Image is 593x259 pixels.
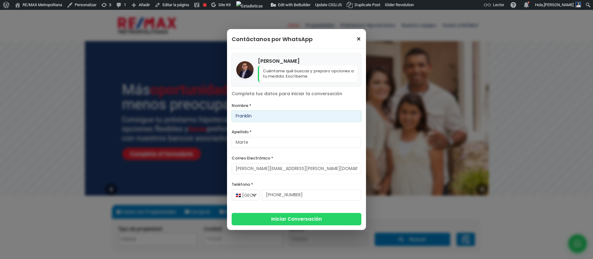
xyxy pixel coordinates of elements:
button: Iniciar Conversación [232,213,361,225]
label: Nombre * [232,102,361,109]
label: Correo Electrónico * [232,154,361,162]
span: Slider Revolution [385,2,414,7]
span: [PERSON_NAME] [544,2,574,7]
p: Cuéntame qué buscas y preparo opciones a tu medida. Escríbeme. [258,66,357,82]
label: Apellido * [232,128,361,136]
label: Teléfono * [232,180,361,188]
p: Completa tus datos para iniciar la conversación [232,91,361,97]
span: Site Kit [218,2,231,7]
img: Visitas de 48 horas. Haz clic para ver más estadísticas del sitio. [236,1,263,11]
h4: [PERSON_NAME] [258,57,357,65]
span: × [356,36,361,43]
h3: Contáctanos por WhatsApp [232,34,313,45]
img: Hugo Pagan [236,61,254,79]
input: 123-456-7890 [262,189,361,201]
div: Frase clave objetivo no establecida [203,3,207,7]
